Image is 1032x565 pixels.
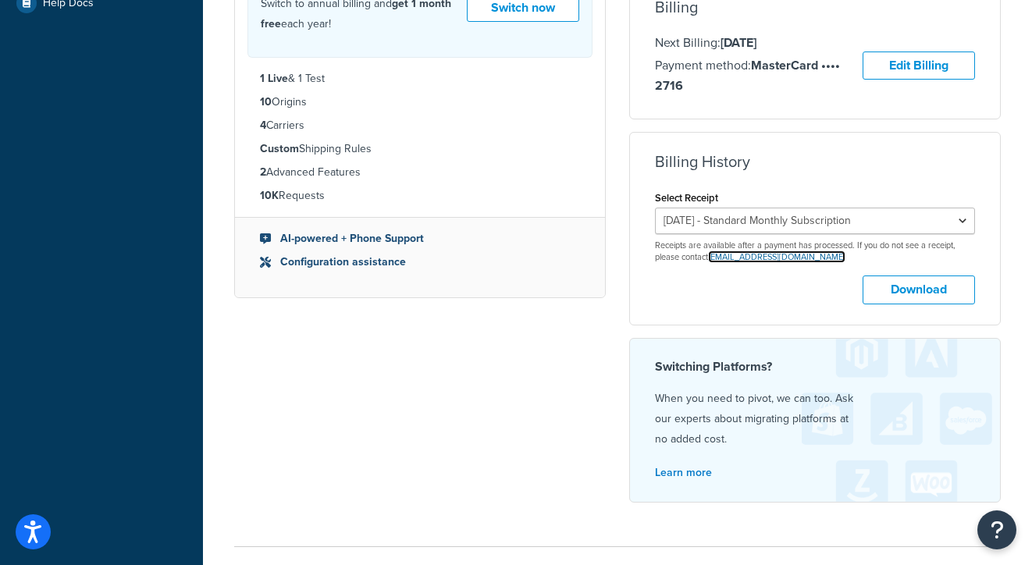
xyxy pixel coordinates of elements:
[260,70,580,87] li: & 1 Test
[260,94,272,110] strong: 10
[260,140,580,158] li: Shipping Rules
[721,34,756,52] strong: [DATE]
[863,275,975,304] button: Download
[260,187,279,204] strong: 10K
[655,464,712,481] a: Learn more
[260,164,580,181] li: Advanced Features
[655,240,975,264] p: Receipts are available after a payment has processed. If you do not see a receipt, please contact
[655,153,750,170] h3: Billing History
[260,94,580,111] li: Origins
[260,164,266,180] strong: 2
[260,117,266,133] strong: 4
[260,187,580,204] li: Requests
[260,140,299,157] strong: Custom
[708,251,845,263] a: [EMAIL_ADDRESS][DOMAIN_NAME]
[260,230,580,247] li: AI-powered + Phone Support
[655,55,863,96] p: Payment method:
[260,70,288,87] strong: 1 Live
[655,33,863,53] p: Next Billing:
[977,510,1016,549] button: Open Resource Center
[655,357,975,376] h4: Switching Platforms?
[655,389,975,450] p: When you need to pivot, we can too. Ask our experts about migrating platforms at no added cost.
[260,117,580,134] li: Carriers
[863,52,975,80] a: Edit Billing
[260,254,580,271] li: Configuration assistance
[655,192,718,204] label: Select Receipt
